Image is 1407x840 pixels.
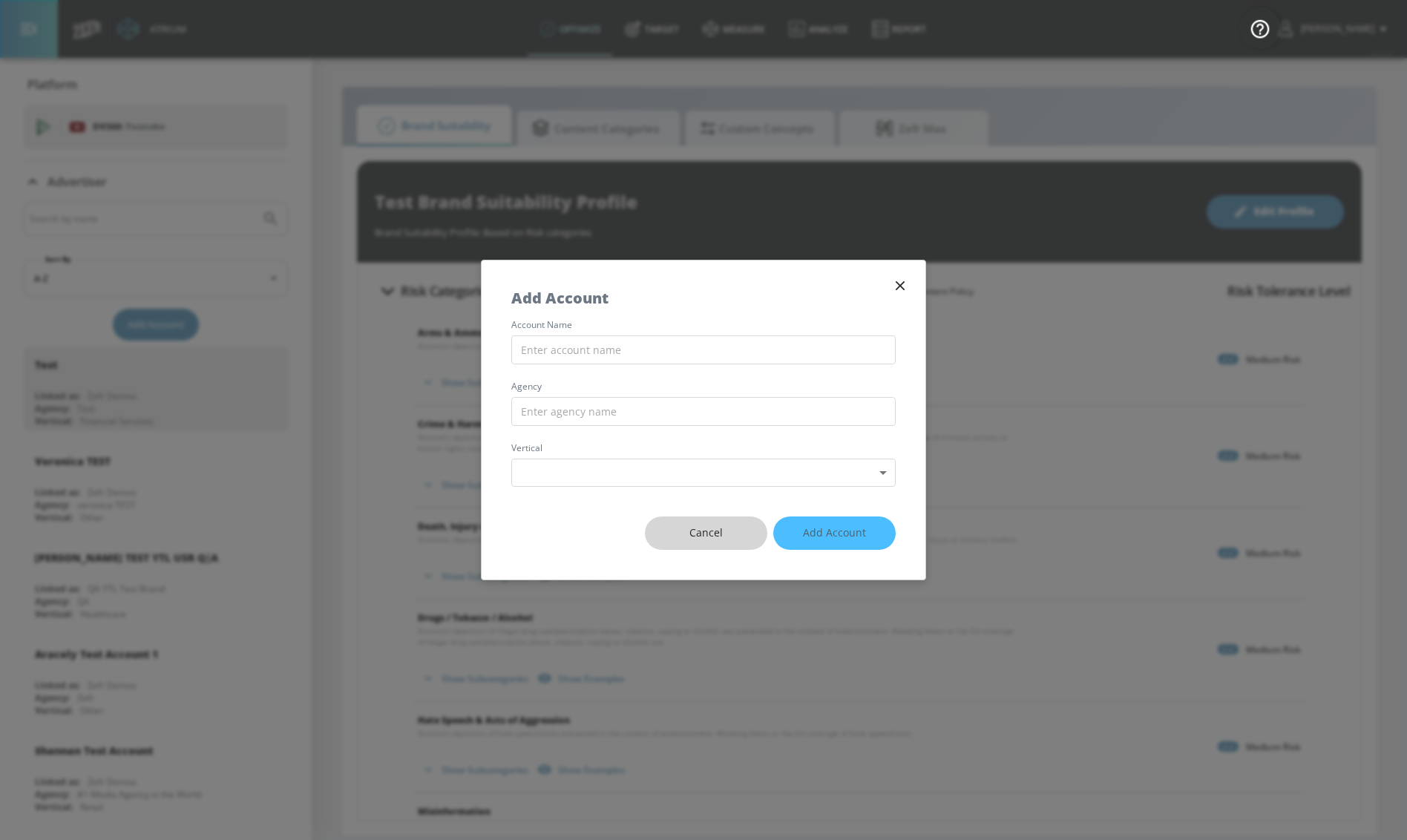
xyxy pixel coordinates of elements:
h5: Add Account [511,290,609,306]
label: account name [511,321,896,329]
div: ​ [511,459,896,488]
input: Enter agency name [511,397,896,426]
input: Enter account name [511,335,896,364]
label: vertical [511,444,896,453]
button: Open Resource Center [1239,7,1281,49]
button: Cancel [645,516,767,550]
span: Cancel [675,524,738,542]
label: agency [511,382,896,391]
